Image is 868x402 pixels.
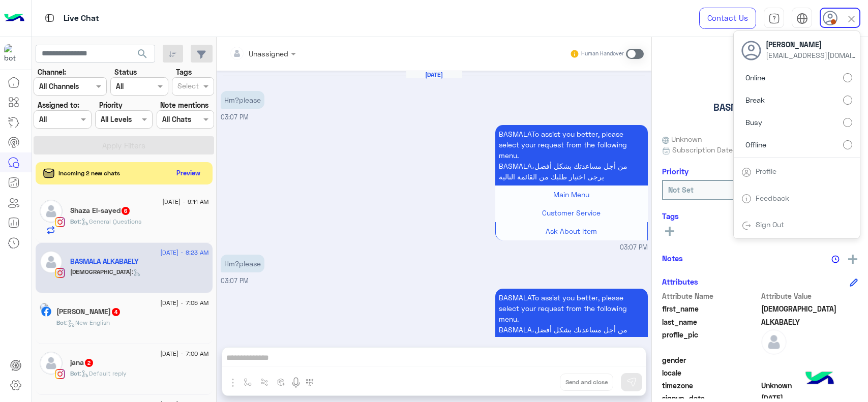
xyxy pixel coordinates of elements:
h6: Attributes [662,277,698,286]
img: Instagram [55,217,65,227]
img: tab [796,13,808,24]
span: last_name [662,317,759,327]
input: Break [843,96,852,105]
img: Facebook [41,306,51,317]
span: Customer Service [542,208,601,217]
span: null [761,355,858,365]
label: Channel: [38,67,66,77]
img: tab [768,13,780,24]
small: Human Handover [581,50,624,58]
p: 3/6/2025, 3:07 PM [221,255,264,272]
label: Priority [99,100,123,110]
h5: Shaza El-sayed [70,206,131,215]
img: hulul-logo.png [802,361,837,397]
span: Bot [70,218,80,225]
h5: BASMALA ALKABAELY [713,102,806,113]
button: Apply Filters [34,136,214,154]
img: tab [741,221,752,231]
p: 3/6/2025, 3:07 PM [221,91,264,109]
a: Sign Out [756,220,784,229]
span: 03:07 PM [620,243,648,253]
span: Break [745,95,765,105]
span: Unknown [761,380,858,391]
h5: Habiba Wael [56,307,121,316]
img: defaultAdmin.png [761,329,787,355]
a: Contact Us [699,8,756,29]
span: 03:07 PM [221,277,249,285]
img: picture [40,303,49,312]
span: : New English [66,319,110,326]
span: [DATE] - 9:11 AM [162,197,208,206]
p: Live Chat [64,12,99,25]
span: locale [662,367,759,378]
img: tab [741,167,752,177]
h6: Notes [662,254,683,263]
span: : General Questions [80,218,141,225]
p: 3/6/2025, 3:07 PM [495,125,648,185]
img: notes [831,255,840,263]
button: Send and close [560,374,613,391]
span: profile_pic [662,329,759,353]
img: Instagram [55,268,65,278]
span: null [761,367,858,378]
span: Main Menu [553,190,589,199]
h5: BASMALA ALKABAELY [70,257,139,266]
span: 6 [122,207,130,215]
img: defaultAdmin.png [40,200,63,223]
img: Logo [4,8,24,29]
div: Select [176,80,199,94]
a: tab [764,8,784,29]
img: defaultAdmin.png [40,251,63,273]
h6: [DATE] [406,71,462,78]
span: [DATE] - 7:05 AM [160,298,208,307]
span: [DATE] - 7:00 AM [160,349,208,358]
span: BASMALA [761,303,858,314]
span: Offline [745,139,766,150]
span: Busy [745,117,762,128]
span: Bot [56,319,66,326]
span: timezone [662,380,759,391]
span: Bot [70,369,80,377]
input: Online [843,73,852,82]
span: first_name [662,303,759,314]
label: Assigned to: [38,100,79,110]
input: Offline [843,140,852,149]
span: [DATE] - 8:23 AM [160,248,208,257]
span: gender [662,355,759,365]
input: Busy [843,118,852,127]
img: close [846,13,857,25]
img: tab [43,12,56,24]
span: Attribute Value [761,291,858,301]
a: Feedback [756,194,789,202]
span: [PERSON_NAME] [766,39,857,50]
span: 03:07 PM [221,113,249,121]
label: Tags [176,67,192,77]
span: 2 [85,359,93,367]
span: [DEMOGRAPHIC_DATA] [70,268,132,275]
span: ALKABAELY [761,317,858,327]
button: search [130,45,155,67]
h6: Priority [662,167,689,176]
span: : [132,268,141,275]
a: Profile [756,167,776,175]
label: Status [114,67,137,77]
img: tab [741,194,752,204]
span: Incoming 2 new chats [58,169,120,178]
span: Unknown [662,134,702,144]
span: Online [745,72,765,83]
span: [EMAIL_ADDRESS][DOMAIN_NAME] [766,50,857,60]
h5: jana [70,358,94,367]
span: : Default reply [80,369,127,377]
img: Instagram [55,369,65,379]
span: Ask About Item [546,227,597,235]
span: Attribute Name [662,291,759,301]
span: Subscription Date : [DATE] [672,144,760,155]
p: 3/6/2025, 3:07 PM [495,289,648,349]
img: defaultAdmin.png [40,352,63,375]
h6: Tags [662,211,858,221]
span: search [136,48,148,60]
button: Preview [172,166,205,180]
img: 317874714732967 [4,44,22,63]
img: add [848,255,857,264]
label: Note mentions [160,100,208,110]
